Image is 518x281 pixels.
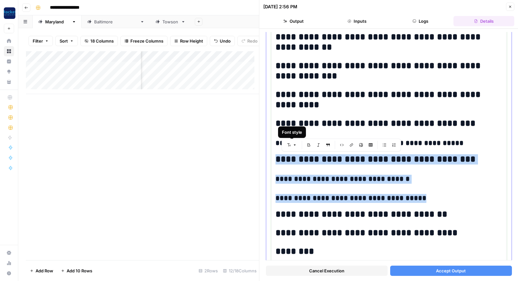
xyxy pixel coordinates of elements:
[196,266,220,276] div: 2 Rows
[4,77,14,87] a: Your Data
[130,38,163,44] span: Freeze Columns
[36,268,53,274] span: Add Row
[263,4,297,10] div: [DATE] 2:56 PM
[33,15,82,28] a: [US_STATE]
[162,19,178,25] div: Towson
[4,7,15,19] img: Rocket Pilots Logo
[309,268,344,274] span: Cancel Execution
[4,46,14,56] a: Browse
[80,36,118,46] button: 18 Columns
[67,268,92,274] span: Add 10 Rows
[390,16,451,26] button: Logs
[4,36,14,46] a: Home
[266,266,388,276] button: Cancel Execution
[120,36,168,46] button: Freeze Columns
[45,19,69,25] div: [US_STATE]
[180,38,203,44] span: Row Height
[4,258,14,268] a: Usage
[170,36,207,46] button: Row Height
[326,16,387,26] button: Inputs
[390,266,512,276] button: Accept Output
[4,67,14,77] a: Opportunities
[453,16,514,26] button: Details
[436,268,466,274] span: Accept Output
[90,38,114,44] span: 18 Columns
[150,15,191,28] a: Towson
[4,268,14,278] button: Help + Support
[82,15,150,28] a: [GEOGRAPHIC_DATA]
[4,5,14,21] button: Workspace: Rocket Pilots
[60,38,68,44] span: Sort
[220,266,259,276] div: 12/18 Columns
[247,38,258,44] span: Redo
[33,38,43,44] span: Filter
[210,36,235,46] button: Undo
[4,248,14,258] a: Settings
[263,16,324,26] button: Output
[220,38,231,44] span: Undo
[94,19,137,25] div: [GEOGRAPHIC_DATA]
[237,36,262,46] button: Redo
[55,36,78,46] button: Sort
[57,266,96,276] button: Add 10 Rows
[29,36,53,46] button: Filter
[26,266,57,276] button: Add Row
[282,129,302,135] div: Font style
[4,56,14,67] a: Insights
